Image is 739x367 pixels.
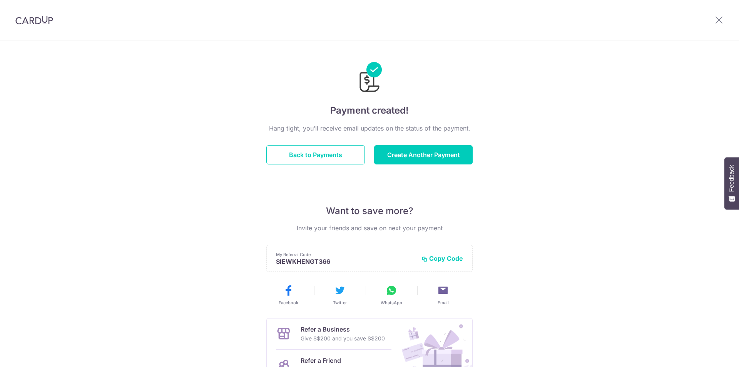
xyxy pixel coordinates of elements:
p: Invite your friends and save on next your payment [266,223,473,233]
button: WhatsApp [369,284,414,306]
button: Back to Payments [266,145,365,164]
p: Want to save more? [266,205,473,217]
span: Facebook [279,300,298,306]
button: Twitter [317,284,363,306]
span: Feedback [728,165,735,192]
span: Email [438,300,449,306]
p: Refer a Friend [301,356,378,365]
p: SIEWKHENGT366 [276,258,415,265]
p: My Referral Code [276,251,415,258]
button: Feedback - Show survey [724,157,739,209]
span: WhatsApp [381,300,402,306]
p: Hang tight, you’ll receive email updates on the status of the payment. [266,124,473,133]
p: Refer a Business [301,325,385,334]
span: Twitter [333,300,347,306]
p: Give S$200 and you save S$200 [301,334,385,343]
img: Payments [357,62,382,94]
img: CardUp [15,15,53,25]
button: Create Another Payment [374,145,473,164]
button: Facebook [266,284,311,306]
h4: Payment created! [266,104,473,117]
button: Email [420,284,466,306]
button: Copy Code [421,255,463,262]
